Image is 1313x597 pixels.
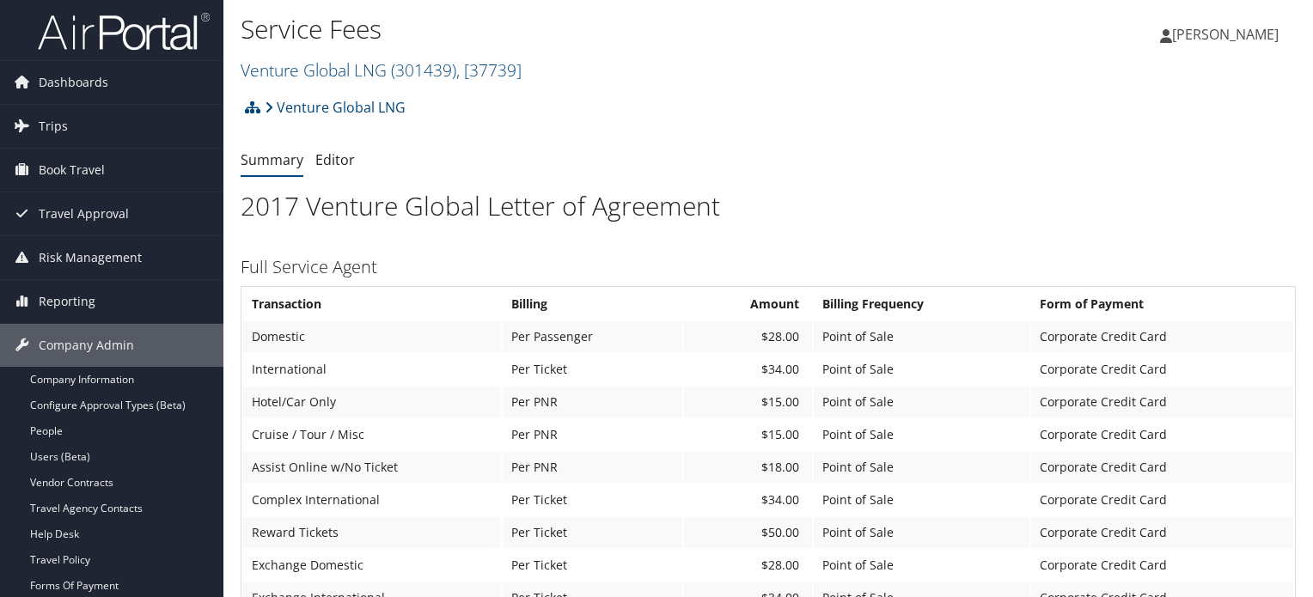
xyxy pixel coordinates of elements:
span: , [ 37739 ] [456,58,522,82]
td: Per Ticket [503,517,682,548]
span: [PERSON_NAME] [1172,25,1279,44]
td: Corporate Credit Card [1031,452,1293,483]
h1: Service Fees [241,11,944,47]
span: Risk Management [39,236,142,279]
td: $50.00 [684,517,812,548]
th: Amount [684,289,812,320]
td: Point of Sale [814,452,1029,483]
a: [PERSON_NAME] [1160,9,1296,60]
td: $28.00 [684,550,812,581]
td: Exchange Domestic [243,550,501,581]
td: Point of Sale [814,517,1029,548]
td: Hotel/Car Only [243,387,501,417]
td: Point of Sale [814,484,1029,515]
th: Billing Frequency [814,289,1029,320]
td: Corporate Credit Card [1031,419,1293,450]
span: Travel Approval [39,192,129,235]
td: Point of Sale [814,387,1029,417]
td: Point of Sale [814,419,1029,450]
td: $15.00 [684,419,812,450]
td: Point of Sale [814,321,1029,352]
a: Editor [315,150,355,169]
td: Point of Sale [814,550,1029,581]
td: $28.00 [684,321,812,352]
td: Per PNR [503,452,682,483]
td: Per Ticket [503,484,682,515]
td: Corporate Credit Card [1031,387,1293,417]
td: Domestic [243,321,501,352]
td: Assist Online w/No Ticket [243,452,501,483]
td: $34.00 [684,484,812,515]
th: Billing [503,289,682,320]
td: Point of Sale [814,354,1029,385]
td: Per PNR [503,419,682,450]
th: Form of Payment [1031,289,1293,320]
a: Summary [241,150,303,169]
span: Reporting [39,280,95,323]
td: Corporate Credit Card [1031,354,1293,385]
span: Book Travel [39,149,105,192]
a: Venture Global LNG [265,90,406,125]
td: Complex International [243,484,501,515]
td: Per Passenger [503,321,682,352]
td: Corporate Credit Card [1031,484,1293,515]
th: Transaction [243,289,501,320]
td: Corporate Credit Card [1031,517,1293,548]
span: Dashboards [39,61,108,104]
h1: 2017 Venture Global Letter of Agreement [241,188,1296,224]
td: $15.00 [684,387,812,417]
td: Per PNR [503,387,682,417]
a: Venture Global LNG [241,58,522,82]
td: Corporate Credit Card [1031,321,1293,352]
td: International [243,354,501,385]
td: Reward Tickets [243,517,501,548]
td: Cruise / Tour / Misc [243,419,501,450]
td: $34.00 [684,354,812,385]
td: Corporate Credit Card [1031,550,1293,581]
td: Per Ticket [503,354,682,385]
h3: Full Service Agent [241,255,1296,279]
span: Company Admin [39,324,134,367]
span: ( 301439 ) [391,58,456,82]
span: Trips [39,105,68,148]
img: airportal-logo.png [38,11,210,52]
td: $18.00 [684,452,812,483]
td: Per Ticket [503,550,682,581]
